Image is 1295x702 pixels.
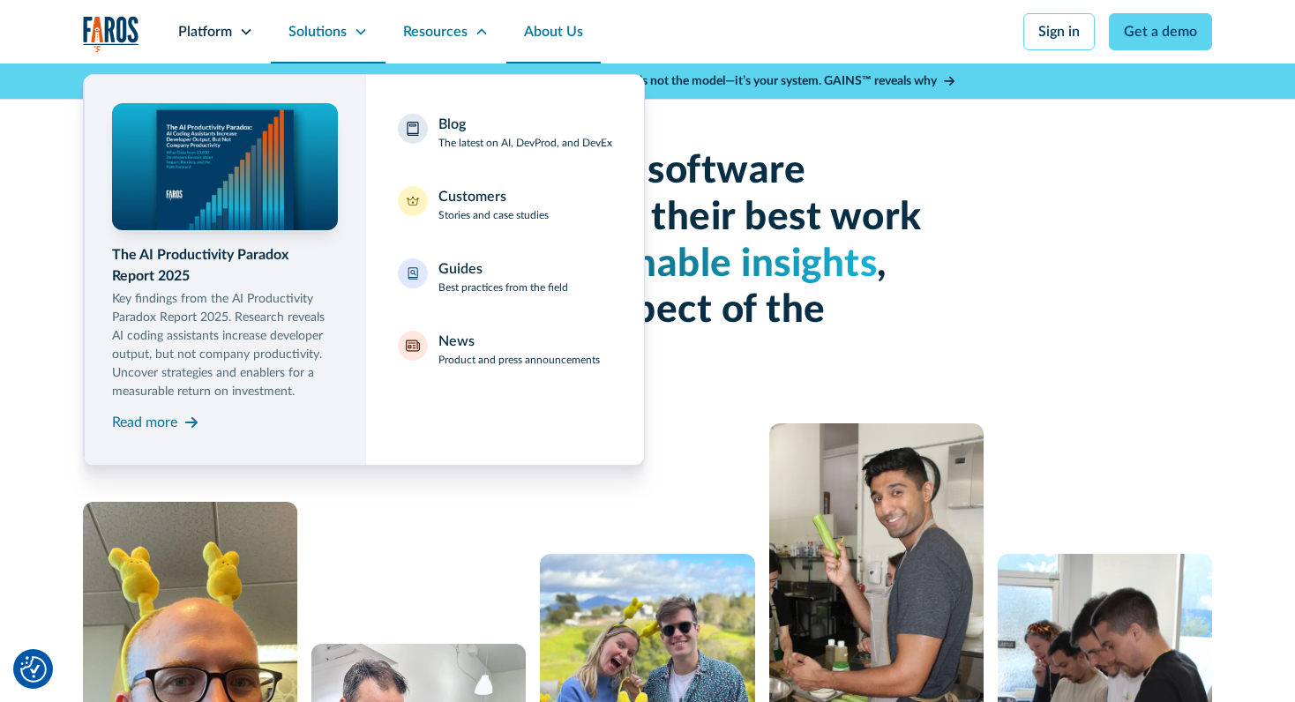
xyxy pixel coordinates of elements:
[112,412,177,433] div: Read more
[20,656,47,683] img: Revisit consent button
[387,248,623,306] a: GuidesBest practices from the field
[112,290,338,401] p: Key findings from the AI Productivity Paradox Report 2025. Research reveals AI coding assistants ...
[438,280,568,295] p: Best practices from the field
[83,16,139,52] img: Logo of the analytics and reporting company Faros.
[387,103,623,161] a: BlogThe latest on AI, DevProd, and DevEx
[112,244,338,287] div: The AI Productivity Paradox Report 2025
[1023,13,1095,50] a: Sign in
[438,352,600,368] p: Product and press announcements
[387,320,623,378] a: NewsProduct and press announcements
[83,63,1212,466] nav: Resources
[112,103,338,437] a: The AI Productivity Paradox Report 2025Key findings from the AI Productivity Paradox Report 2025....
[438,114,466,135] div: Blog
[403,21,468,42] div: Resources
[83,16,139,52] a: home
[178,21,232,42] div: Platform
[387,175,623,234] a: CustomersStories and case studies
[438,207,549,223] p: Stories and case studies
[438,186,506,207] div: Customers
[20,656,47,683] button: Cookie Settings
[438,135,612,151] p: The latest on AI, DevProd, and DevEx
[438,331,475,352] div: News
[1109,13,1212,50] a: Get a demo
[288,21,347,42] div: Solutions
[438,258,483,280] div: Guides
